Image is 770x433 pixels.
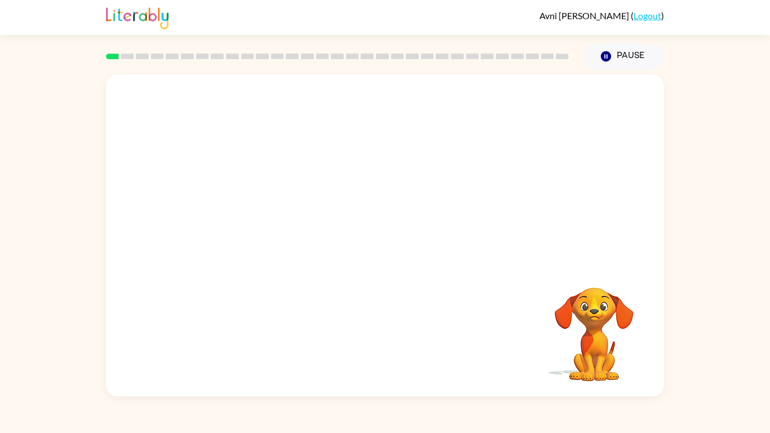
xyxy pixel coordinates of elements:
[106,5,169,29] img: Literably
[539,10,664,21] div: ( )
[582,43,664,69] button: Pause
[634,10,661,21] a: Logout
[539,10,631,21] span: Avni [PERSON_NAME]
[538,270,650,383] video: Your browser must support playing .mp4 files to use Literably. Please try using another browser.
